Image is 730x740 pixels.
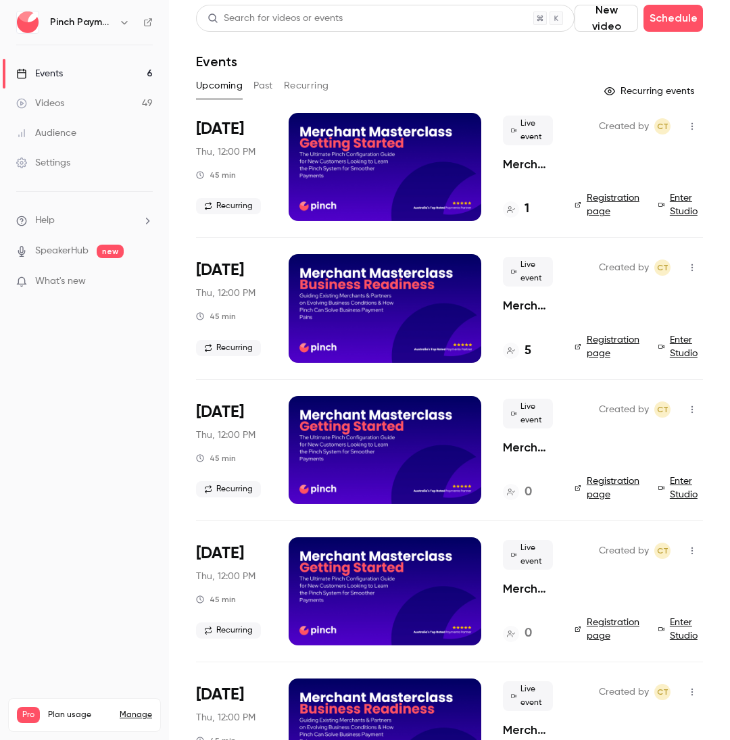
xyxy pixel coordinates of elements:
button: New video [575,5,638,32]
span: Live event [503,399,553,428]
button: Recurring events [598,80,703,102]
div: Events [16,67,63,80]
h4: 0 [525,483,532,501]
a: SpeakerHub [35,244,89,258]
iframe: Noticeable Trigger [137,276,153,288]
a: Merchant Masterclass - Business Readiness Edition [503,722,553,738]
span: Live event [503,116,553,145]
span: new [97,245,124,258]
a: Registration page [575,191,642,218]
span: [DATE] [196,401,244,423]
a: Enter Studio [658,616,703,643]
h4: 1 [525,200,529,218]
span: Recurring [196,622,261,639]
span: Created by [599,684,649,700]
span: Thu, 12:00 PM [196,145,255,159]
span: Cameron Taylor [654,684,671,700]
span: Pro [17,707,40,723]
span: CT [657,543,668,559]
span: Cameron Taylor [654,260,671,276]
div: 45 min [196,311,236,322]
span: Plan usage [48,710,112,720]
h6: Pinch Payments [50,16,114,29]
button: Upcoming [196,75,243,97]
span: Recurring [196,340,261,356]
h4: 5 [525,342,531,360]
span: Created by [599,543,649,559]
span: Created by [599,118,649,134]
span: Live event [503,681,553,711]
a: Registration page [575,474,642,501]
span: Live event [503,257,553,287]
a: Merchant Masterclass - Getting Started with Pinch [503,156,553,172]
a: Enter Studio [658,191,703,218]
div: Videos [16,97,64,110]
span: [DATE] [196,684,244,706]
li: help-dropdown-opener [16,214,153,228]
span: Cameron Taylor [654,401,671,418]
span: [DATE] [196,118,244,140]
a: Manage [120,710,152,720]
img: Pinch Payments [17,11,39,33]
button: Recurring [284,75,329,97]
span: Recurring [196,481,261,497]
span: CT [657,260,668,276]
span: Thu, 12:00 PM [196,570,255,583]
button: Schedule [643,5,703,32]
div: 45 min [196,170,236,180]
div: Oct 30 Thu, 12:00 PM (Australia/Brisbane) [196,254,267,362]
span: CT [657,118,668,134]
span: Cameron Taylor [654,543,671,559]
a: Registration page [575,616,642,643]
a: 5 [503,342,531,360]
span: Thu, 12:00 PM [196,428,255,442]
a: Merchant Masterclass - Getting Started with Pinch [503,581,553,597]
a: 0 [503,483,532,501]
a: 0 [503,624,532,643]
h4: 0 [525,624,532,643]
span: Thu, 12:00 PM [196,711,255,724]
span: [DATE] [196,260,244,281]
span: Cameron Taylor [654,118,671,134]
div: Jan 8 Thu, 12:00 PM (Australia/Brisbane) [196,537,267,645]
h1: Events [196,53,237,70]
button: Past [253,75,273,97]
div: Settings [16,156,70,170]
span: Recurring [196,198,261,214]
div: Dec 11 Thu, 12:00 PM (Australia/Brisbane) [196,396,267,504]
div: Oct 16 Thu, 12:00 PM (Australia/Brisbane) [196,113,267,221]
span: Created by [599,401,649,418]
a: Merchant Masterclass - Getting Started with Pinch [503,439,553,455]
span: Live event [503,540,553,570]
a: 1 [503,200,529,218]
span: What's new [35,274,86,289]
span: Created by [599,260,649,276]
span: Help [35,214,55,228]
span: CT [657,684,668,700]
a: Enter Studio [658,474,703,501]
a: Enter Studio [658,333,703,360]
a: Registration page [575,333,642,360]
div: Search for videos or events [208,11,343,26]
span: CT [657,401,668,418]
span: Thu, 12:00 PM [196,287,255,300]
a: Merchant Masterclass - Business Readiness Edition [503,297,553,314]
span: [DATE] [196,543,244,564]
div: 45 min [196,594,236,605]
div: 45 min [196,453,236,464]
div: Audience [16,126,76,140]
